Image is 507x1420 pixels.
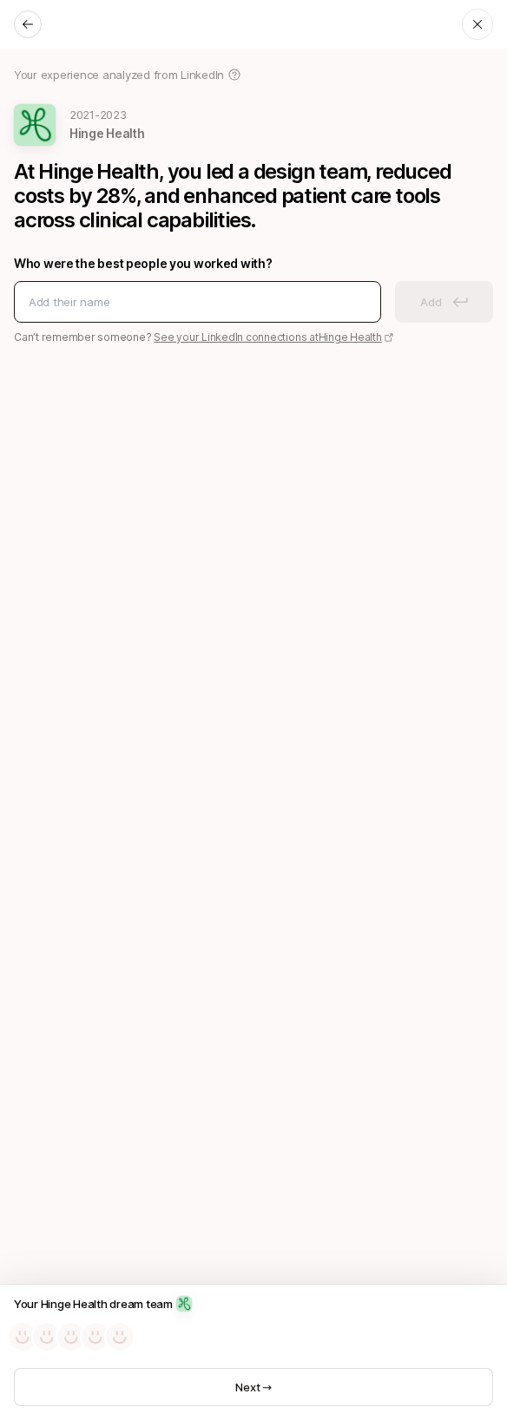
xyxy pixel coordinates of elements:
[33,1323,61,1351] img: default-avatar.svg
[176,1296,192,1312] img: 97376a5c_127e_4f89_bd23_531a4b28c211.jpg
[9,1323,36,1351] img: default-avatar.svg
[14,66,224,83] p: Your experience analyzed from LinkedIn
[57,1323,85,1351] img: default-avatar.svg
[69,123,145,144] p: Hinge Health
[82,1323,109,1351] img: default-avatar.svg
[69,106,145,123] p: 2021 - 2023
[14,330,493,345] p: Can’t remember someone?
[154,330,393,344] a: See your LinkedIn connections atHinge Health
[14,1295,173,1312] p: Your Hinge Health dream team
[14,104,56,146] img: 97376a5c_127e_4f89_bd23_531a4b28c211.jpg
[14,160,493,232] p: At Hinge Health, you led a design team, reduced costs by 28%, and enhanced patient care tools acr...
[106,1323,134,1351] img: default-avatar.svg
[235,1378,271,1396] p: Next →
[14,253,493,274] p: Who were the best people you worked with?
[14,1368,493,1406] button: Next →
[29,293,366,311] input: Add their name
